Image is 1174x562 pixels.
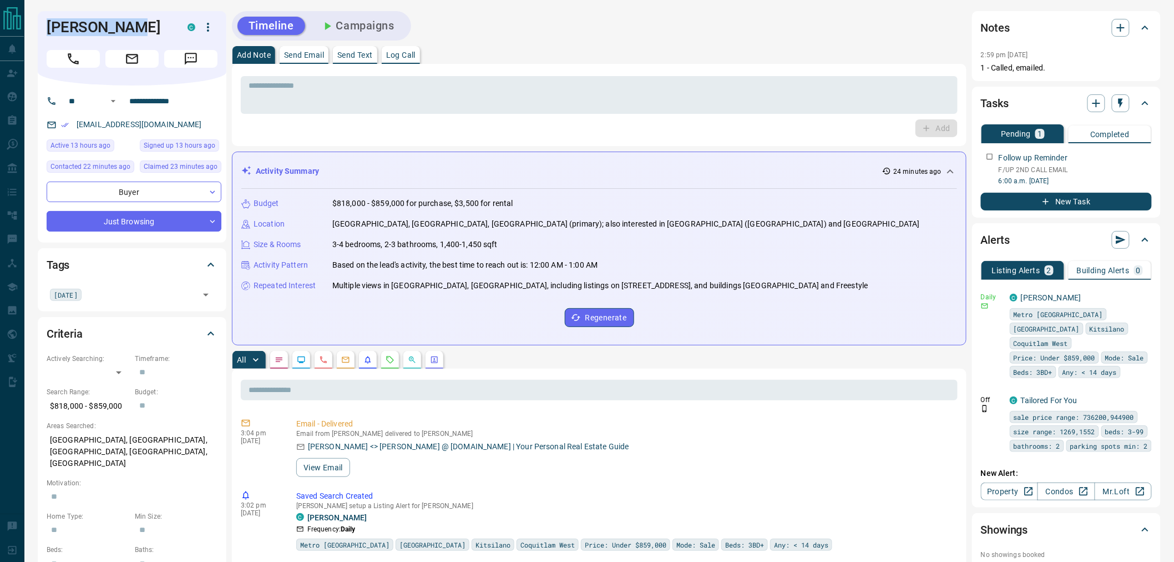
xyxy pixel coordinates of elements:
span: Contacted 22 minutes ago [50,161,130,172]
div: condos.ca [1010,397,1018,404]
a: [PERSON_NAME] [1021,293,1081,302]
p: Beds: [47,545,129,555]
p: Activity Pattern [254,259,308,271]
button: Campaigns [310,17,406,35]
p: Search Range: [47,387,129,397]
p: $818,000 - $859,000 [47,397,129,415]
p: 1 [1038,130,1042,138]
div: Tasks [981,90,1152,117]
p: Budget [254,198,279,209]
p: Min Size: [135,511,217,521]
span: Active 13 hours ago [50,140,110,151]
p: Location [254,218,285,230]
span: size range: 1269,1552 [1014,426,1095,437]
button: Timeline [237,17,305,35]
span: Claimed 23 minutes ago [144,161,217,172]
span: Any: < 14 days [774,539,828,550]
a: Condos [1038,483,1095,500]
p: Follow up Reminder [999,152,1067,164]
p: 2 [1047,267,1051,274]
p: [PERSON_NAME] <> [PERSON_NAME] @ [DOMAIN_NAME] | Your Personal Real Estate Guide [308,441,629,453]
div: Showings [981,516,1152,543]
p: New Alert: [981,468,1152,479]
span: [DATE] [54,289,78,300]
div: Tue Oct 14 2025 [47,160,134,176]
svg: Agent Actions [430,355,439,364]
span: Coquitlam West [520,539,575,550]
div: Tags [47,252,217,278]
span: Kitsilano [475,539,510,550]
span: Email [105,50,159,68]
div: condos.ca [296,513,304,521]
a: [PERSON_NAME] [307,513,367,522]
p: Listing Alerts [992,267,1040,274]
p: Log Call [386,51,416,59]
span: Call [47,50,100,68]
div: Criteria [47,320,217,347]
p: Based on the lead's activity, the best time to reach out is: 12:00 AM - 1:00 AM [332,259,598,271]
a: Mr.Loft [1095,483,1152,500]
h2: Tags [47,256,69,274]
p: 0 [1136,267,1141,274]
p: Areas Searched: [47,421,217,431]
span: [GEOGRAPHIC_DATA] [1014,323,1080,334]
div: Tue Oct 14 2025 [140,160,221,176]
span: Price: Under $859,000 [1014,352,1095,363]
button: View Email [296,458,350,477]
p: Home Type: [47,511,129,521]
h2: Notes [981,19,1010,37]
p: F/UP 2ND CALL EMAIL [999,165,1152,175]
h2: Criteria [47,325,83,343]
div: condos.ca [188,23,195,31]
p: Completed [1090,131,1130,138]
p: No showings booked [981,550,1152,560]
svg: Emails [341,355,350,364]
div: Just Browsing [47,211,221,232]
h1: [PERSON_NAME] [47,18,171,36]
div: Activity Summary24 minutes ago [241,161,957,182]
p: 3:04 pm [241,429,280,437]
span: Any: < 14 days [1062,367,1117,378]
svg: Lead Browsing Activity [297,355,306,364]
p: 2:59 pm [DATE] [981,51,1028,59]
span: [GEOGRAPHIC_DATA] [399,539,465,550]
span: Beds: 3BD+ [1014,367,1052,378]
p: Actively Searching: [47,354,129,364]
p: Baths: [135,545,217,555]
div: condos.ca [1010,294,1018,302]
span: sale price range: 736200,944900 [1014,412,1134,423]
span: Mode: Sale [1105,352,1144,363]
p: Repeated Interest [254,280,316,292]
span: Mode: Sale [676,539,715,550]
p: [DATE] [241,437,280,445]
p: [PERSON_NAME] setup a Listing Alert for [PERSON_NAME] [296,502,953,510]
span: Metro [GEOGRAPHIC_DATA] [1014,309,1103,320]
h2: Tasks [981,94,1009,112]
p: Budget: [135,387,217,397]
p: 3:02 pm [241,501,280,509]
svg: Notes [275,355,284,364]
p: Saved Search Created [296,490,953,502]
p: Daily [981,292,1003,302]
span: Signed up 13 hours ago [144,140,215,151]
h2: Alerts [981,231,1010,249]
p: All [237,356,246,364]
div: Tue Oct 14 2025 [140,139,221,155]
span: beds: 3-99 [1105,426,1144,437]
div: Buyer [47,182,221,202]
p: 3-4 bedrooms, 2-3 bathrooms, 1,400-1,450 sqft [332,239,498,250]
p: Email - Delivered [296,418,953,430]
p: Size & Rooms [254,239,301,250]
span: Beds: 3BD+ [725,539,764,550]
button: New Task [981,193,1152,210]
p: [DATE] [241,509,280,517]
svg: Push Notification Only [981,405,989,413]
button: Regenerate [565,308,634,327]
span: Message [164,50,217,68]
p: Multiple views in [GEOGRAPHIC_DATA], [GEOGRAPHIC_DATA], including listings on [STREET_ADDRESS], a... [332,280,868,292]
div: Notes [981,14,1152,41]
svg: Email Verified [61,121,69,129]
p: Timeframe: [135,354,217,364]
svg: Listing Alerts [363,355,372,364]
p: Off [981,395,1003,405]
